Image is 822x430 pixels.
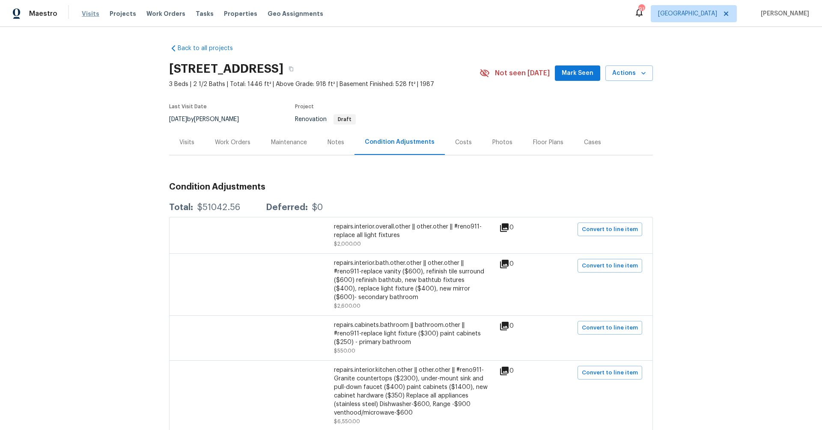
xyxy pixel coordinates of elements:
div: Visits [179,138,194,147]
div: 91 [638,5,644,14]
span: $6,550.00 [334,419,360,424]
span: $2,600.00 [334,303,360,308]
span: [PERSON_NAME] [757,9,809,18]
span: Convert to line item [582,368,638,378]
span: [GEOGRAPHIC_DATA] [658,9,717,18]
div: Total: [169,203,193,212]
div: 0 [499,222,541,233]
div: by [PERSON_NAME] [169,114,249,125]
span: Project [295,104,314,109]
div: repairs.interior.kitchen.other || other.other || #reno911-Granite countertops ($2300), under-moun... [334,366,488,417]
div: Maintenance [271,138,307,147]
button: Copy Address [283,61,299,77]
div: repairs.interior.overall.other || other.other || #reno911- replace all light fixtures [334,222,488,240]
div: 0 [499,321,541,331]
a: Back to all projects [169,44,251,53]
div: Costs [455,138,472,147]
span: Actions [612,68,646,79]
span: Work Orders [146,9,185,18]
span: Projects [110,9,136,18]
span: Maestro [29,9,57,18]
div: Condition Adjustments [365,138,435,146]
div: Floor Plans [533,138,563,147]
div: $51042.56 [197,203,240,212]
h3: Condition Adjustments [169,183,653,191]
span: Convert to line item [582,225,638,234]
span: Convert to line item [582,323,638,333]
span: Convert to line item [582,261,638,271]
span: Last Visit Date [169,104,207,109]
button: Convert to line item [578,321,642,335]
span: Draft [334,117,355,122]
div: Work Orders [215,138,250,147]
span: Visits [82,9,99,18]
div: Photos [492,138,512,147]
span: 3 Beds | 2 1/2 Baths | Total: 1446 ft² | Above Grade: 918 ft² | Basement Finished: 528 ft² | 1987 [169,80,479,89]
button: Actions [605,65,653,81]
div: Cases [584,138,601,147]
span: [DATE] [169,116,187,122]
span: $2,000.00 [334,241,361,246]
span: Renovation [295,116,356,122]
div: 0 [499,366,541,376]
button: Convert to line item [578,259,642,273]
button: Mark Seen [555,65,600,81]
span: Mark Seen [562,68,593,79]
h2: [STREET_ADDRESS] [169,65,283,73]
div: $0 [312,203,323,212]
span: Tasks [196,11,214,17]
button: Convert to line item [578,222,642,236]
button: Convert to line item [578,366,642,380]
span: Not seen [DATE] [495,69,550,77]
span: Properties [224,9,257,18]
div: repairs.interior.bath.other.other || other.other || #reno911-replace vanity ($600), refinish tile... [334,259,488,302]
div: Deferred: [266,203,308,212]
div: Notes [328,138,344,147]
div: 0 [499,259,541,269]
div: repairs.cabinets.bathroom || bathroom.other || #reno911-replace light fixture ($300) paint cabine... [334,321,488,347]
span: $550.00 [334,348,355,353]
span: Geo Assignments [268,9,323,18]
